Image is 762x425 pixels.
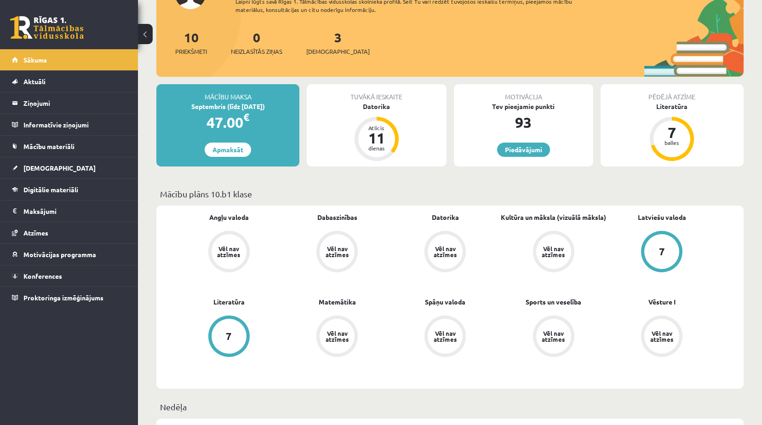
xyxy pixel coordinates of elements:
[175,47,207,56] span: Priekšmeti
[12,71,126,92] a: Aktuāli
[454,84,593,102] div: Motivācija
[658,140,686,145] div: balles
[601,102,744,111] div: Literatūra
[12,222,126,243] a: Atzīmes
[324,246,350,258] div: Vēl nav atzīmes
[23,164,96,172] span: [DEMOGRAPHIC_DATA]
[23,272,62,280] span: Konferences
[231,29,282,56] a: 0Neizlasītās ziņas
[12,49,126,70] a: Sākums
[324,330,350,342] div: Vēl nav atzīmes
[205,143,251,157] a: Apmaksāt
[175,316,283,359] a: 7
[175,29,207,56] a: 10Priekšmeti
[12,92,126,114] a: Ziņojumi
[156,102,299,111] div: Septembris (līdz [DATE])
[23,250,96,258] span: Motivācijas programma
[307,84,446,102] div: Tuvākā ieskaite
[12,201,126,222] a: Maksājumi
[226,331,232,341] div: 7
[283,231,391,274] a: Vēl nav atzīmes
[454,111,593,133] div: 93
[541,246,567,258] div: Vēl nav atzīmes
[243,110,249,124] span: €
[12,265,126,287] a: Konferences
[216,246,242,258] div: Vēl nav atzīmes
[497,143,550,157] a: Piedāvājumi
[638,212,686,222] a: Latviešu valoda
[160,401,740,413] p: Nedēļa
[658,125,686,140] div: 7
[432,212,459,222] a: Datorika
[12,136,126,157] a: Mācību materiāli
[23,77,46,86] span: Aktuāli
[659,247,665,257] div: 7
[156,111,299,133] div: 47.00
[156,84,299,102] div: Mācību maksa
[23,185,78,194] span: Digitālie materiāli
[23,92,126,114] legend: Ziņojumi
[432,330,458,342] div: Vēl nav atzīmes
[23,56,47,64] span: Sākums
[23,293,103,302] span: Proktoringa izmēģinājums
[307,102,446,162] a: Datorika Atlicis 11 dienas
[363,131,390,145] div: 11
[499,316,607,359] a: Vēl nav atzīmes
[23,229,48,237] span: Atzīmes
[306,47,370,56] span: [DEMOGRAPHIC_DATA]
[526,297,581,307] a: Sports un veselība
[12,287,126,308] a: Proktoringa izmēģinājums
[209,212,249,222] a: Angļu valoda
[391,316,499,359] a: Vēl nav atzīmes
[307,102,446,111] div: Datorika
[12,157,126,178] a: [DEMOGRAPHIC_DATA]
[601,102,744,162] a: Literatūra 7 balles
[283,316,391,359] a: Vēl nav atzīmes
[10,16,84,39] a: Rīgas 1. Tālmācības vidusskola
[306,29,370,56] a: 3[DEMOGRAPHIC_DATA]
[231,47,282,56] span: Neizlasītās ziņas
[501,212,606,222] a: Kultūra un māksla (vizuālā māksla)
[12,179,126,200] a: Digitālie materiāli
[541,330,567,342] div: Vēl nav atzīmes
[608,316,716,359] a: Vēl nav atzīmes
[175,231,283,274] a: Vēl nav atzīmes
[601,84,744,102] div: Pēdējā atzīme
[23,201,126,222] legend: Maksājumi
[391,231,499,274] a: Vēl nav atzīmes
[12,244,126,265] a: Motivācijas programma
[319,297,356,307] a: Matemātika
[454,102,593,111] div: Tev pieejamie punkti
[23,114,126,135] legend: Informatīvie ziņojumi
[649,330,675,342] div: Vēl nav atzīmes
[425,297,465,307] a: Spāņu valoda
[317,212,357,222] a: Dabaszinības
[363,145,390,151] div: dienas
[648,297,676,307] a: Vēsture I
[23,142,74,150] span: Mācību materiāli
[499,231,607,274] a: Vēl nav atzīmes
[608,231,716,274] a: 7
[432,246,458,258] div: Vēl nav atzīmes
[363,125,390,131] div: Atlicis
[213,297,245,307] a: Literatūra
[160,188,740,200] p: Mācību plāns 10.b1 klase
[12,114,126,135] a: Informatīvie ziņojumi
